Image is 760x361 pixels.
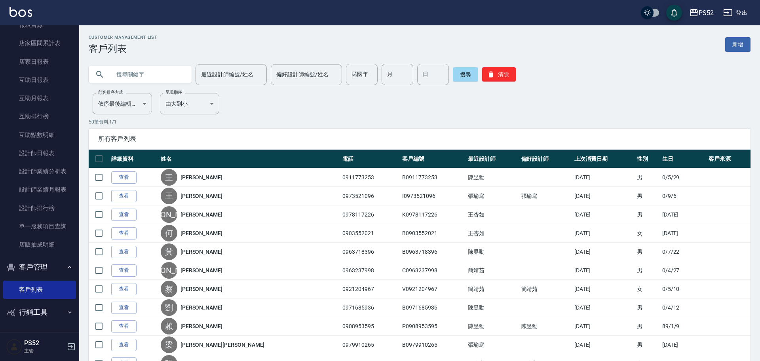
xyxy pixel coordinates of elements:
button: 行銷工具 [3,302,76,323]
a: [PERSON_NAME] [180,192,222,200]
td: B0971685936 [400,298,466,317]
td: [DATE] [572,168,635,187]
a: 設計師業績月報表 [3,180,76,199]
td: 簡靖茹 [519,280,572,298]
a: [PERSON_NAME] [180,211,222,218]
a: 查看 [111,227,137,239]
div: 何 [161,225,177,241]
td: 男 [635,336,660,354]
a: 設計師業績分析表 [3,162,76,180]
div: [PERSON_NAME] [161,262,177,279]
div: 黃 [161,243,177,260]
a: [PERSON_NAME] [180,229,222,237]
th: 客戶來源 [707,150,750,168]
div: 由大到小 [160,93,219,114]
a: 設計師日報表 [3,144,76,162]
a: 查看 [111,209,137,221]
td: 陳昱勳 [466,243,519,261]
a: 查看 [111,171,137,184]
td: 張瑜庭 [466,187,519,205]
a: 店家日報表 [3,53,76,71]
td: 男 [635,205,660,224]
div: 賴 [161,318,177,334]
a: 互助排行榜 [3,107,76,125]
td: 陳昱勳 [466,168,519,187]
td: 男 [635,187,660,205]
a: 客戶列表 [3,281,76,299]
td: [DATE] [572,187,635,205]
td: 0/9/6 [660,187,707,205]
td: 0/7/22 [660,243,707,261]
th: 偏好設計師 [519,150,572,168]
button: save [666,5,682,21]
a: 互助日報表 [3,71,76,89]
a: [PERSON_NAME][PERSON_NAME] [180,341,265,349]
td: 0971685936 [340,298,400,317]
td: [DATE] [660,205,707,224]
div: 王 [161,169,177,186]
td: 女 [635,224,660,243]
a: [PERSON_NAME] [180,266,222,274]
h2: Customer Management List [89,35,157,40]
td: 王杏如 [466,205,519,224]
button: 客戶管理 [3,257,76,277]
td: V0921204967 [400,280,466,298]
button: 登出 [720,6,750,20]
th: 性別 [635,150,660,168]
td: 0/5/29 [660,168,707,187]
th: 電話 [340,150,400,168]
td: 王杏如 [466,224,519,243]
div: 劉 [161,299,177,316]
a: [PERSON_NAME] [180,248,222,256]
td: 0908953595 [340,317,400,336]
a: [PERSON_NAME] [180,304,222,312]
p: 主管 [24,347,65,354]
td: 陳昱勳 [466,298,519,317]
td: 男 [635,317,660,336]
td: 男 [635,168,660,187]
td: 0979910265 [340,336,400,354]
button: 搜尋 [453,67,478,82]
th: 客戶編號 [400,150,466,168]
td: 0911773253 [340,168,400,187]
td: 0/4/27 [660,261,707,280]
td: [DATE] [572,336,635,354]
p: 50 筆資料, 1 / 1 [89,118,750,125]
td: 張瑜庭 [466,336,519,354]
button: PS52 [686,5,717,21]
div: [PERSON_NAME] [161,206,177,223]
a: 設計師排行榜 [3,199,76,217]
a: 新增 [725,37,750,52]
td: [DATE] [572,317,635,336]
td: [DATE] [572,243,635,261]
td: [DATE] [572,224,635,243]
td: [DATE] [572,280,635,298]
td: 男 [635,243,660,261]
a: 店家區間累計表 [3,34,76,52]
td: B0963718396 [400,243,466,261]
a: 報表目錄 [3,16,76,34]
a: 查看 [111,339,137,351]
td: I0973521096 [400,187,466,205]
a: 單一服務項目查詢 [3,217,76,236]
td: 女 [635,280,660,298]
span: 所有客戶列表 [98,135,741,143]
td: 陳昱勳 [466,317,519,336]
div: 依序最後編輯時間 [93,93,152,114]
td: P0908953595 [400,317,466,336]
td: 男 [635,298,660,317]
th: 生日 [660,150,707,168]
a: 查看 [111,283,137,295]
div: 梁 [161,336,177,353]
td: [DATE] [572,205,635,224]
a: 互助月報表 [3,89,76,107]
td: 簡靖茹 [466,280,519,298]
th: 最近設計師 [466,150,519,168]
a: 查看 [111,246,137,258]
a: [PERSON_NAME] [180,173,222,181]
td: 0/5/10 [660,280,707,298]
td: B0903552021 [400,224,466,243]
td: B0979910265 [400,336,466,354]
td: 男 [635,261,660,280]
label: 呈現順序 [165,89,182,95]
